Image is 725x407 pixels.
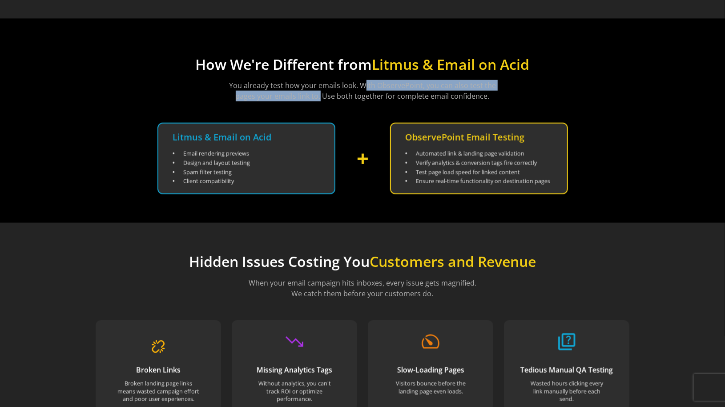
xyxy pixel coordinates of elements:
[254,379,336,403] p: Without analytics, you can't track ROI or optimize performance.
[520,367,613,375] h3: Tedious Manual QA Testing
[526,379,608,403] p: Wasted hours clicking every link manually before each send.
[173,133,320,142] h3: Litmus & Email on Acid
[284,331,305,352] span: trending_down
[229,80,496,101] p: You already test how your emails look. With ObservePoint, you can also test the pages your emails...
[405,133,553,142] h3: ObservePoint Email Testing
[405,168,553,177] li: Test page load speed for linked content
[257,367,332,375] h3: Missing Analytics Tags
[370,252,536,271] span: Customers and Revenue
[420,331,441,352] span: speed
[96,253,629,270] h2: Hidden Issues Costing You
[173,149,320,158] li: Email rendering previews
[357,143,369,174] div: +
[405,149,553,158] li: Automated link & landing page validation
[372,55,530,74] span: Litmus & Email on Acid
[173,177,320,185] li: Client compatibility
[229,278,496,299] p: When your email campaign hits inboxes, every issue gets magnified. We catch them before your cust...
[405,159,553,167] li: Verify analytics & conversion tags fire correctly
[397,367,464,375] h3: Slow-Loading Pages
[405,177,553,185] li: Ensure real-time functionality on destination pages
[556,331,577,352] img: Question Boxed
[117,379,200,403] p: Broken landing page links means wasted campaign effort and poor user experiences.
[96,56,629,73] h2: How We're Different from
[390,379,472,395] p: Visitors bounce before the landing page even loads.
[173,159,320,167] li: Design and layout testing
[136,367,181,375] h3: Broken Links
[142,331,174,363] img: Broken Link
[173,168,320,177] li: Spam filter testing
